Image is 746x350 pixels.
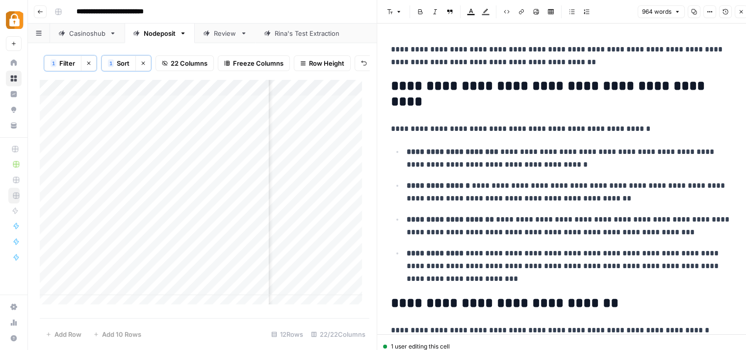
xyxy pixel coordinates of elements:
[108,59,114,67] div: 1
[6,55,22,71] a: Home
[6,86,22,102] a: Insights
[6,102,22,118] a: Opportunities
[6,71,22,86] a: Browse
[307,326,369,342] div: 22/22 Columns
[155,55,214,71] button: 22 Columns
[144,28,176,38] div: Nodeposit
[309,58,344,68] span: Row Height
[6,315,22,330] a: Usage
[6,330,22,346] button: Help + Support
[40,326,87,342] button: Add Row
[117,58,129,68] span: Sort
[6,11,24,29] img: Adzz Logo
[50,24,125,43] a: Casinoshub
[195,24,256,43] a: Review
[54,329,81,339] span: Add Row
[256,24,400,43] a: [PERSON_NAME]'s Test Extraction
[642,7,671,16] span: 964 words
[214,28,236,38] div: Review
[233,58,283,68] span: Freeze Columns
[44,55,81,71] button: 1Filter
[125,24,195,43] a: Nodeposit
[218,55,290,71] button: Freeze Columns
[638,5,685,18] button: 964 words
[59,58,75,68] span: Filter
[87,326,147,342] button: Add 10 Rows
[102,329,141,339] span: Add 10 Rows
[51,59,56,67] div: 1
[69,28,105,38] div: Casinoshub
[294,55,351,71] button: Row Height
[6,118,22,133] a: Your Data
[171,58,207,68] span: 22 Columns
[52,59,55,67] span: 1
[109,59,112,67] span: 1
[6,8,22,32] button: Workspace: Adzz
[267,326,307,342] div: 12 Rows
[275,28,381,38] div: [PERSON_NAME]'s Test Extraction
[6,299,22,315] a: Settings
[102,55,135,71] button: 1Sort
